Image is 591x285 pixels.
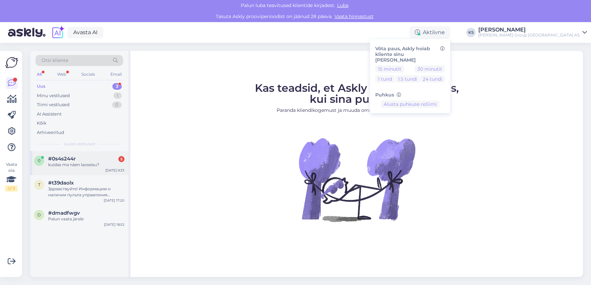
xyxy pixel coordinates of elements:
[395,75,420,83] button: 1.5 tundi
[51,25,65,40] img: explore-ai
[48,210,80,216] span: #dmadfwgv
[375,92,445,98] h6: Puhkus
[112,83,122,90] div: 3
[41,57,68,64] span: Otsi kliente
[38,182,40,187] span: t
[112,101,122,108] div: 0
[5,56,18,69] img: Askly Logo
[297,119,417,240] img: No Chat active
[37,111,62,118] div: AI Assistent
[48,162,124,168] div: kuidas ma näen laoseisu?
[37,129,64,136] div: Arhiveeritud
[375,46,445,63] h6: Võta paus, Askly hoiab kliente sinu [PERSON_NAME]
[420,75,445,83] button: 24 tundi
[104,198,124,203] div: [DATE] 17:20
[255,81,459,105] span: Kas teadsid, et Askly AI vastab ka siis, kui sina puhkad?
[104,222,124,227] div: [DATE] 18:52
[478,32,580,38] div: [PERSON_NAME] Group [GEOGRAPHIC_DATA] AS
[37,92,70,99] div: Minu vestlused
[478,27,580,32] div: [PERSON_NAME]
[37,212,41,217] span: d
[48,180,74,186] span: #t39daolx
[38,158,40,163] span: 0
[68,27,103,38] a: Avasta AI
[48,156,76,162] span: #0s4s244r
[118,156,124,162] div: 5
[109,70,123,79] div: Email
[37,101,70,108] div: Tiimi vestlused
[113,92,122,99] div: 1
[409,26,450,39] div: Aktiivne
[56,70,68,79] div: Web
[5,186,17,192] div: 0 / 3
[35,70,43,79] div: All
[105,168,124,173] div: [DATE] 9:33
[478,27,587,38] a: [PERSON_NAME][PERSON_NAME] Group [GEOGRAPHIC_DATA] AS
[37,120,46,127] div: Kõik
[415,65,445,73] button: 30 minutit
[375,65,404,73] button: 15 minutit
[466,28,476,37] div: KS
[375,75,395,83] button: 1 tund
[5,161,17,192] div: Vaata siia
[80,70,96,79] div: Socials
[255,107,459,114] p: Paranda kliendikogemust ja muuda oma tööd veelgi efektiivsemaks.
[37,83,45,90] div: Uus
[48,186,124,198] div: Здравствуйте! Информацию о наличии пульта управления лазером Rugby 640g и фасадного адаптера А280...
[332,13,376,19] a: Vaata hinnastust
[64,141,95,147] span: Uued vestlused
[381,100,439,108] button: Alusta puhkuse režiimi
[48,216,124,222] div: Palun vaata järele
[335,2,351,8] span: Luba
